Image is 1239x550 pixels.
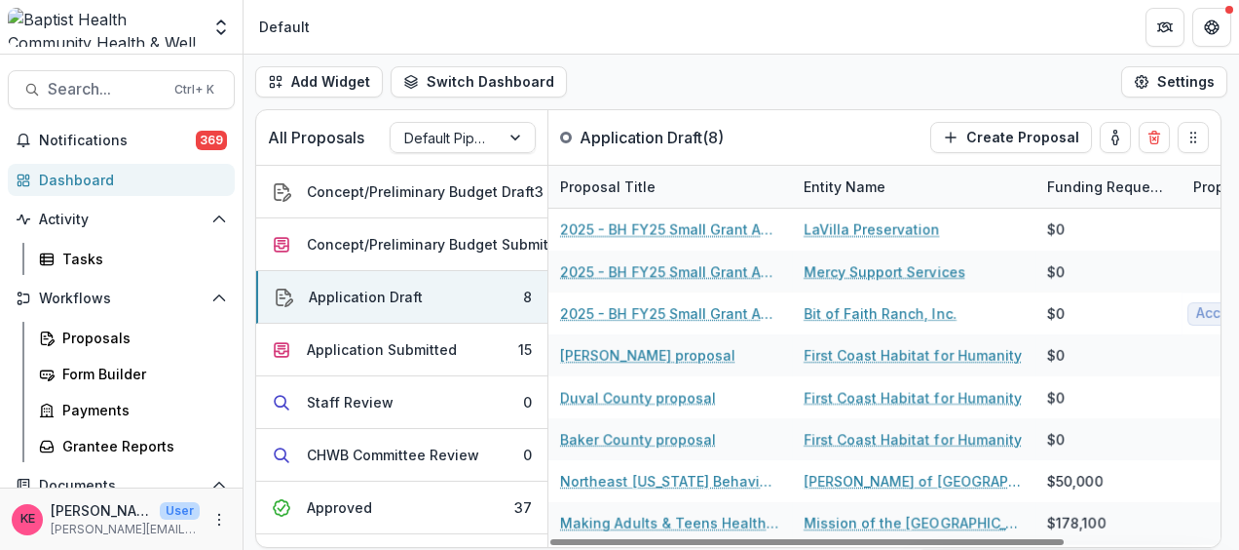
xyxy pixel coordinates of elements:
a: Dashboard [8,164,235,196]
button: Approved37 [256,482,547,534]
button: Add Widget [255,66,383,98]
a: [PERSON_NAME] proposal [560,345,735,366]
a: Grantee Reports [31,430,235,462]
button: Drag [1178,122,1209,153]
div: 0 [523,392,532,412]
div: Entity Name [792,166,1035,208]
button: Concept/Preliminary Budget Draft3 [256,166,547,218]
button: Open Documents [8,470,235,501]
div: Approved [307,497,372,518]
a: Making Adults & Teens Healthy (MATH) [560,513,780,533]
div: Application Submitted [307,339,457,360]
span: Documents [39,478,204,494]
a: First Coast Habitat for Humanity [804,387,1022,408]
button: Application Submitted15 [256,324,547,376]
div: Default [259,17,310,37]
div: 15 [518,339,532,360]
span: Search... [48,80,163,98]
span: Notifications [39,133,196,149]
a: Northeast [US_STATE] Behavioral and Mental Health Program [560,471,780,491]
button: Open Workflows [8,283,235,314]
div: CHWB Committee Review [307,445,479,465]
div: Funding Requested [1035,166,1182,208]
div: $50,000 [1047,471,1103,491]
a: Form Builder [31,358,235,390]
nav: breadcrumb [251,13,318,41]
a: Mission of the [GEOGRAPHIC_DATA] [804,513,1024,533]
a: [PERSON_NAME] of [GEOGRAPHIC_DATA][US_STATE] and the Treasure Coast, Inc. [804,471,1024,491]
div: $0 [1047,219,1065,240]
div: Proposals [62,328,219,348]
button: Open Activity [8,204,235,235]
div: Grantee Reports [62,436,219,456]
a: Baker County proposal [560,429,716,450]
button: Application Draft8 [256,271,547,324]
span: Workflows [39,291,204,307]
a: 2025 - BH FY25 Small Grant Application [560,261,780,282]
p: All Proposals [268,126,364,149]
div: Proposal Title [548,166,792,208]
div: 8 [523,287,532,307]
div: $178,100 [1047,513,1106,533]
p: Application Draft ( 8 ) [580,126,726,149]
a: 2025 - BH FY25 Small Grant Application [560,303,780,324]
div: Dashboard [39,170,219,190]
div: 0 [523,445,532,465]
div: $0 [1047,429,1065,450]
button: Concept/Preliminary Budget Submitted0 [256,218,547,271]
a: First Coast Habitat for Humanity [804,429,1022,450]
a: Bit of Faith Ranch, Inc. [804,303,957,324]
div: $0 [1047,345,1065,366]
div: Proposal Title [548,177,667,197]
button: Settings [1121,66,1227,98]
div: 3 [535,181,544,202]
div: Katie E [20,513,35,526]
p: User [160,502,200,520]
p: [PERSON_NAME] [51,500,152,521]
div: Application Draft [309,287,423,307]
div: Staff Review [307,392,394,412]
span: Activity [39,212,204,228]
button: Delete card [1139,122,1170,153]
div: Tasks [62,249,219,269]
a: Mercy Support Services [804,261,965,282]
div: 37 [514,497,532,518]
button: More [207,508,231,531]
button: Search... [8,70,235,109]
a: Proposals [31,322,235,354]
button: Switch Dashboard [391,66,567,98]
div: Concept/Preliminary Budget Draft [307,181,535,202]
button: Open entity switcher [207,8,235,47]
a: Payments [31,394,235,426]
div: Form Builder [62,364,219,384]
button: toggle-assigned-to-me [1100,122,1131,153]
button: Staff Review0 [256,376,547,429]
button: Get Help [1192,8,1231,47]
button: Create Proposal [930,122,1092,153]
div: Entity Name [792,177,897,197]
button: CHWB Committee Review0 [256,429,547,482]
div: Payments [62,400,219,420]
div: Funding Requested [1035,177,1182,197]
a: 2025 - BH FY25 Small Grant Application [560,219,780,240]
a: First Coast Habitat for Humanity [804,345,1022,366]
a: Tasks [31,243,235,275]
a: Duval County proposal [560,387,716,408]
span: 369 [196,131,227,150]
p: [PERSON_NAME][EMAIL_ADDRESS][DOMAIN_NAME] [51,521,200,538]
div: $0 [1047,387,1065,408]
div: Concept/Preliminary Budget Submitted [307,234,571,255]
button: Partners [1145,8,1184,47]
div: $0 [1047,261,1065,282]
div: Ctrl + K [170,79,218,100]
button: Notifications369 [8,125,235,156]
div: $0 [1047,303,1065,324]
a: LaVilla Preservation [804,219,940,240]
img: Baptist Health Community Health & Well Being logo [8,8,200,47]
